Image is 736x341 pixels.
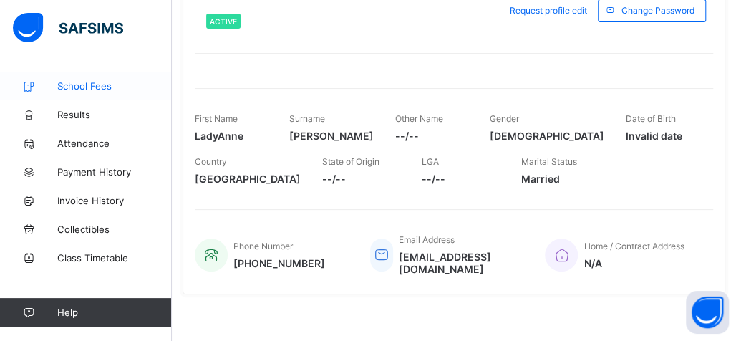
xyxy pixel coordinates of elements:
span: --/-- [395,130,468,142]
span: Collectibles [57,224,172,235]
span: Marital Status [521,156,577,167]
img: safsims [13,13,123,43]
span: State of Origin [322,156,379,167]
span: Payment History [57,166,172,178]
span: [DEMOGRAPHIC_DATA] [490,130,604,142]
span: [EMAIL_ADDRESS][DOMAIN_NAME] [399,251,523,275]
span: Phone Number [233,241,293,251]
span: Married [521,173,599,185]
span: School Fees [57,80,172,92]
span: Home / Contract Address [584,241,684,251]
span: [PHONE_NUMBER] [233,257,325,269]
span: Request profile edit [510,5,587,16]
span: Email Address [399,234,455,245]
span: Country [195,156,227,167]
span: LadyAnne [195,130,268,142]
span: Change Password [621,5,694,16]
span: Gender [490,113,519,124]
span: N/A [584,257,684,269]
span: Other Name [395,113,443,124]
span: [GEOGRAPHIC_DATA] [195,173,301,185]
span: Results [57,109,172,120]
span: Attendance [57,138,172,149]
button: Open asap [686,291,729,334]
span: Invoice History [57,195,172,206]
span: Date of Birth [626,113,676,124]
span: LGA [422,156,439,167]
span: First Name [195,113,238,124]
span: Help [57,307,171,318]
span: Active [210,17,237,26]
span: Class Timetable [57,252,172,264]
span: --/-- [322,173,400,185]
span: Surname [289,113,325,124]
span: --/-- [422,173,500,185]
span: [PERSON_NAME] [289,130,374,142]
span: Invalid date [626,130,699,142]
